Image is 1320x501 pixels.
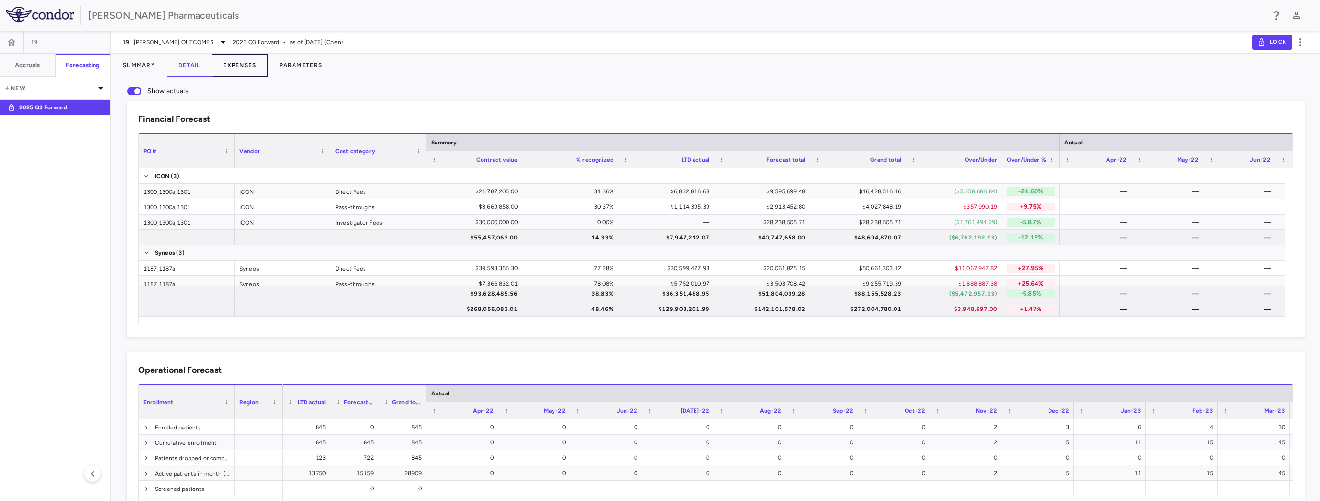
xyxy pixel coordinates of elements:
[627,301,709,317] div: $129,903,201.99
[1226,450,1285,465] div: 0
[682,156,710,163] span: LTD actual
[291,419,326,435] div: 845
[167,54,212,77] button: Detail
[139,184,235,199] div: 1300,1300a,1301
[1007,187,1055,196] p: -24.60%
[1212,230,1271,245] div: —
[143,399,174,406] span: Enrollment
[531,286,613,301] div: 38.83%
[627,276,709,291] div: $5,752,010.97
[939,450,997,465] div: 0
[915,261,997,276] div: $11,067,947.82
[723,465,781,481] div: 0
[915,286,997,301] div: ($5,472,957.33)
[939,419,997,435] div: 2
[939,435,997,450] div: 2
[1140,286,1199,301] div: —
[1140,261,1199,276] div: —
[435,465,494,481] div: 0
[435,199,518,215] div: $3,669,858.00
[1212,261,1271,276] div: —
[531,184,613,199] div: 31.36%
[88,8,1264,23] div: [PERSON_NAME] Pharmaceuticals
[723,435,781,450] div: 0
[579,435,637,450] div: 0
[531,301,613,317] div: 48.46%
[819,301,901,317] div: $272,004,780.01
[435,184,518,199] div: $21,787,205.00
[1121,407,1141,414] span: Jan-23
[723,286,805,301] div: $51,804,039.28
[1177,156,1199,163] span: May-22
[155,435,217,451] span: Cumulative enrollment
[723,261,805,276] div: $20,061,825.15
[387,419,422,435] div: 845
[291,465,326,481] div: 13750
[531,199,613,215] div: 30.37%
[330,261,426,275] div: Direct Fees
[1007,233,1055,242] p: -12.19%
[819,199,901,215] div: $4,027,848.19
[139,276,235,291] div: 1187,1187a
[435,215,518,230] div: $30,000,000.00
[176,245,185,261] span: (3)
[1212,199,1271,215] div: —
[134,38,213,47] span: [PERSON_NAME] OUTCOMES
[330,199,426,214] div: Pass-throughs
[1083,450,1141,465] div: 0
[1007,218,1055,227] p: -5.87%
[431,139,457,146] span: Summary
[576,156,613,163] span: % recognized
[579,465,637,481] div: 0
[155,466,229,481] span: Active patients in month (patient months)
[435,435,494,450] div: 0
[867,450,925,465] div: 0
[138,364,222,377] h6: Operational Forecast
[121,81,189,101] label: Show actuals
[723,230,805,245] div: $40,747,658.00
[915,230,997,245] div: ($6,762,192.93)
[1011,435,1069,450] div: 5
[1155,465,1213,481] div: 15
[298,399,326,406] span: LTD actual
[915,301,997,317] div: $3,948,697.00
[1140,301,1199,317] div: —
[867,419,925,435] div: 0
[290,38,343,47] span: as of [DATE] (Open)
[1140,276,1199,291] div: —
[627,199,709,215] div: $1,114,395.39
[155,481,205,497] span: Screened patients
[915,184,997,199] div: ($5,358,688.84)
[819,276,901,291] div: $9,255,719.39
[339,435,374,450] div: 845
[239,148,260,155] span: Vendor
[531,261,613,276] div: 77.28%
[233,38,279,47] span: 2025 Q3 Forward
[139,199,235,214] div: 1300,1300a,1301
[15,61,40,70] h6: Accruals
[1155,435,1213,450] div: 15
[235,215,330,229] div: ICON
[627,286,709,301] div: $36,351,488.95
[531,230,613,245] div: 14.33%
[681,407,709,414] span: [DATE]-22
[1083,435,1141,450] div: 11
[330,184,426,199] div: Direct Fees
[870,156,901,163] span: Grand total
[335,148,375,155] span: Cost category
[795,465,853,481] div: 0
[155,168,170,184] span: ICON
[1083,419,1141,435] div: 6
[965,156,998,163] span: Over/Under
[1068,230,1127,245] div: —
[435,276,518,291] div: $7,366,832.01
[867,435,925,450] div: 0
[1068,261,1127,276] div: —
[139,215,235,229] div: 1300,1300a,1301
[6,7,74,22] img: logo-full-SnFGN8VE.png
[239,399,259,406] span: Region
[1212,286,1271,301] div: —
[1068,276,1127,291] div: —
[627,184,709,199] div: $6,832,816.68
[976,407,997,414] span: Nov-22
